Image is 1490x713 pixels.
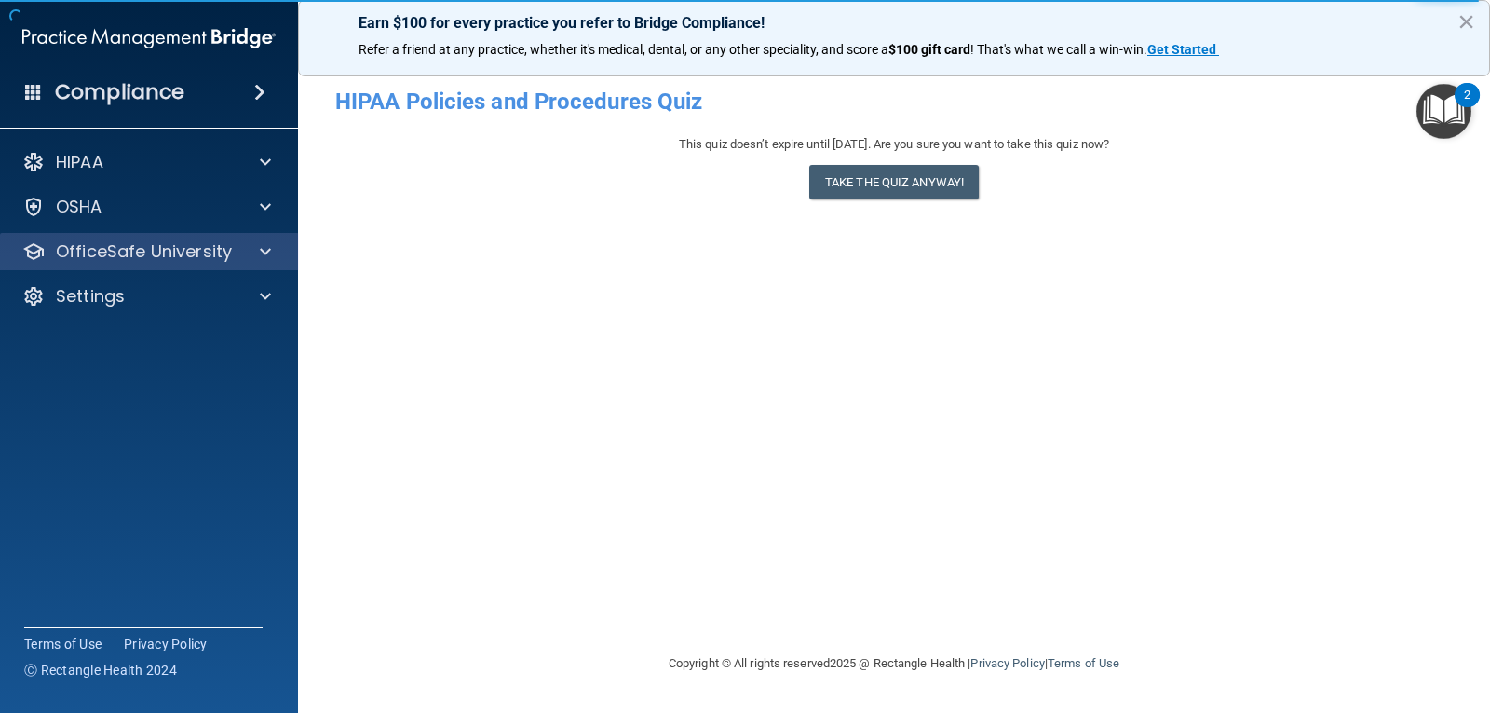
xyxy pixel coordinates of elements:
[1457,7,1475,36] button: Close
[335,89,1453,114] h4: HIPAA Policies and Procedures Quiz
[22,151,271,173] a: HIPAA
[1464,95,1470,119] div: 2
[1147,42,1219,57] a: Get Started
[56,285,125,308] p: Settings
[22,240,271,263] a: OfficeSafe University
[809,165,979,199] button: Take the quiz anyway!
[359,42,888,57] span: Refer a friend at any practice, whether it's medical, dental, or any other speciality, and score a
[24,635,102,653] a: Terms of Use
[55,79,184,105] h4: Compliance
[22,285,271,308] a: Settings
[1048,656,1119,670] a: Terms of Use
[335,133,1453,156] div: This quiz doesn’t expire until [DATE]. Are you sure you want to take this quiz now?
[124,635,208,653] a: Privacy Policy
[554,634,1234,693] div: Copyright © All rights reserved 2025 @ Rectangle Health | |
[22,196,271,218] a: OSHA
[1147,42,1216,57] strong: Get Started
[359,14,1429,32] p: Earn $100 for every practice you refer to Bridge Compliance!
[56,240,232,263] p: OfficeSafe University
[1416,84,1471,139] button: Open Resource Center, 2 new notifications
[970,42,1147,57] span: ! That's what we call a win-win.
[24,661,177,679] span: Ⓒ Rectangle Health 2024
[22,20,276,57] img: PMB logo
[56,196,102,218] p: OSHA
[970,656,1044,670] a: Privacy Policy
[888,42,970,57] strong: $100 gift card
[56,151,103,173] p: HIPAA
